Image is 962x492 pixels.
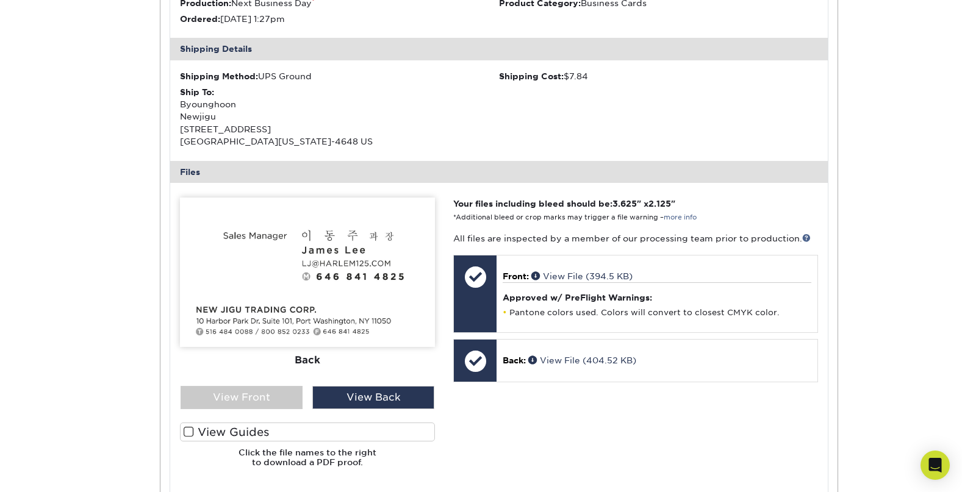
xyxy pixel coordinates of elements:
[180,347,435,374] div: Back
[528,355,636,365] a: View File (404.52 KB)
[180,86,499,148] div: Byounghoon Newjigu [STREET_ADDRESS] [GEOGRAPHIC_DATA][US_STATE]-4648 US
[180,13,499,25] li: [DATE] 1:27pm
[503,271,529,281] span: Front:
[453,213,697,221] small: *Additional bleed or crop marks may trigger a file warning –
[531,271,633,281] a: View File (394.5 KB)
[503,307,811,318] li: Pantone colors used. Colors will convert to closest CMYK color.
[503,293,811,302] h4: Approved w/ PreFlight Warnings:
[453,199,675,209] strong: Your files including bleed should be: " x "
[499,71,564,81] strong: Shipping Cost:
[170,161,828,183] div: Files
[180,71,258,81] strong: Shipping Method:
[3,455,104,488] iframe: Google Customer Reviews
[312,386,434,409] div: View Back
[170,38,828,60] div: Shipping Details
[453,232,817,244] p: All files are inspected by a member of our processing team prior to production.
[612,199,637,209] span: 3.625
[921,451,950,480] div: Open Intercom Messenger
[181,386,303,409] div: View Front
[503,355,526,365] span: Back:
[499,70,818,82] div: $7.84
[180,447,435,477] h6: Click the file names to the right to download a PDF proof.
[648,199,671,209] span: 2.125
[180,70,499,82] div: UPS Ground
[664,213,697,221] a: more info
[180,87,214,97] strong: Ship To:
[180,14,220,24] strong: Ordered:
[180,422,435,441] label: View Guides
